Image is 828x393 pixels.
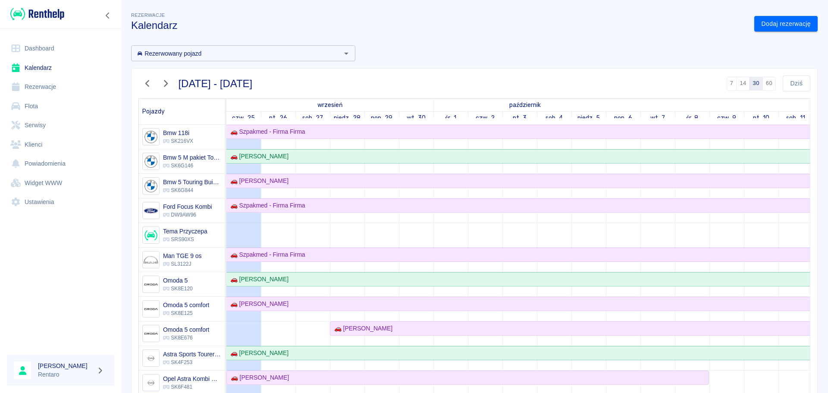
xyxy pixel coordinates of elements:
img: Image [144,302,158,316]
img: Renthelp logo [10,7,64,21]
h6: Ford Focus Kombi [163,202,212,211]
a: Flota [7,97,114,116]
div: 🚗 Szpakmed - Firma Firma [227,201,305,210]
p: DW9AW96 [163,211,212,219]
img: Image [144,130,158,144]
a: 28 września 2025 [332,112,363,124]
button: 30 dni [750,77,763,91]
button: Zwiń nawigację [101,10,114,21]
h6: Bmw 5 M pakiet Touring [163,153,221,162]
h6: Man TGE 9 os [163,252,201,260]
a: 10 października 2025 [751,112,772,124]
a: Powiadomienia [7,154,114,173]
a: 29 września 2025 [369,112,395,124]
h6: [PERSON_NAME] [38,362,93,370]
h6: Bmw 5 Touring Buissnes [163,178,221,186]
p: Rentaro [38,370,93,379]
button: Dziś [783,75,810,91]
a: 8 października 2025 [684,112,701,124]
a: 4 października 2025 [543,112,565,124]
a: 25 września 2025 [230,112,257,124]
img: Image [144,154,158,169]
img: Image [144,351,158,365]
h6: Omoda 5 [163,276,193,285]
h6: Astra Sports Tourer Vulcan [163,350,221,358]
h6: Tema Przyczepa [163,227,207,236]
img: Image [144,228,158,242]
div: 🚗 [PERSON_NAME] [227,176,289,185]
button: 14 dni [736,77,750,91]
h6: Omoda 5 comfort [163,301,209,309]
img: Image [144,253,158,267]
a: 7 października 2025 [648,112,668,124]
h3: [DATE] - [DATE] [179,78,253,90]
p: SK6F481 [163,383,221,391]
img: Image [144,179,158,193]
a: Dodaj rezerwację [754,16,818,32]
img: Image [144,277,158,292]
a: 26 września 2025 [267,112,289,124]
h6: Opel Astra Kombi Kobalt [163,374,221,383]
div: 🚗 [PERSON_NAME] [227,152,289,161]
div: 🚗 [PERSON_NAME] [331,324,392,333]
img: Image [144,204,158,218]
h3: Kalendarz [131,19,747,31]
input: Wyszukaj i wybierz pojazdy... [134,48,339,59]
h6: Omoda 5 comfort [163,325,209,334]
a: Dashboard [7,39,114,58]
p: SL3122J [163,260,201,268]
img: Image [144,327,158,341]
h6: Bmw 118i [163,129,193,137]
button: Otwórz [340,47,352,60]
a: Klienci [7,135,114,154]
a: 9 października 2025 [715,112,738,124]
span: Rezerwacje [131,13,165,18]
p: SK4F253 [163,358,221,366]
div: 🚗 [PERSON_NAME] [227,349,289,358]
p: SRS90XS [163,236,207,243]
a: 1 października 2025 [443,112,458,124]
a: Serwisy [7,116,114,135]
p: SK8E120 [163,285,193,292]
span: Pojazdy [142,108,165,115]
a: Rezerwacje [7,77,114,97]
a: 2 października 2025 [474,112,497,124]
p: SK216VX [163,137,193,145]
button: 7 dni [727,77,737,91]
div: 🚗 [PERSON_NAME] [227,373,289,382]
a: 1 października 2025 [507,99,543,111]
div: 🚗 [PERSON_NAME] [227,275,289,284]
p: SK8E676 [163,334,209,342]
a: Ustawienia [7,192,114,212]
p: SK6G844 [163,186,221,194]
a: Widget WWW [7,173,114,193]
a: 6 października 2025 [612,112,634,124]
button: 60 dni [762,77,776,91]
p: SK8E125 [163,309,209,317]
p: SK6G146 [163,162,221,170]
a: 30 września 2025 [405,112,428,124]
a: Kalendarz [7,58,114,78]
a: 25 września 2025 [315,99,345,111]
a: Renthelp logo [7,7,64,21]
a: 5 października 2025 [575,112,602,124]
div: 🚗 Szpakmed - Firma Firma [227,250,305,259]
a: 3 października 2025 [511,112,529,124]
div: 🚗 [PERSON_NAME] [227,299,289,308]
div: 🚗 Szpakmed - Firma Firma [227,127,305,136]
a: 11 października 2025 [784,112,807,124]
img: Image [144,376,158,390]
a: 27 września 2025 [300,112,326,124]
